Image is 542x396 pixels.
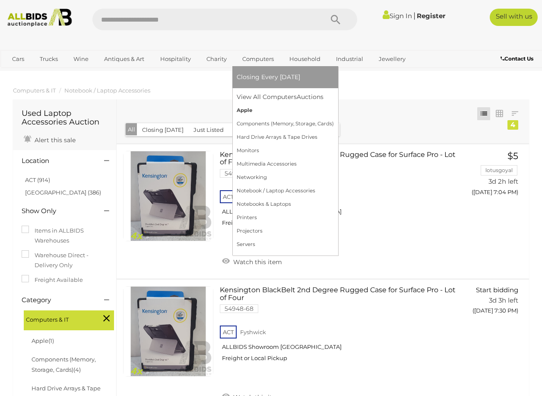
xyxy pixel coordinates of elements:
[188,123,229,137] button: Just Listed
[126,123,137,136] button: All
[4,9,76,27] img: Allbids.com.au
[38,66,67,80] a: Sports
[22,250,108,271] label: Warehouse Direct - Delivery Only
[13,87,56,94] a: Computers & IT
[413,11,415,20] span: |
[68,52,94,66] a: Wine
[32,136,76,144] span: Alert this sale
[284,52,326,66] a: Household
[6,52,30,66] a: Cars
[22,297,91,304] h4: Category
[64,87,150,94] a: Notebook / Laptop Accessories
[6,66,34,80] a: Office
[22,226,108,246] label: Items in ALLBIDS Warehouses
[383,12,412,20] a: Sign In
[98,52,150,66] a: Antiques & Art
[32,337,54,344] a: Apple(1)
[32,356,96,373] a: Components (Memory, Storage, Cards)(4)
[467,286,520,319] a: Start bidding 3d 3h left ([DATE] 7:30 PM)
[201,52,232,66] a: Charity
[137,123,189,137] button: Closing [DATE]
[25,176,50,183] a: ACT (914)
[228,123,275,137] button: Closing Next
[501,54,536,64] a: Contact Us
[507,120,518,130] div: 4
[220,255,284,268] a: Watch this item
[490,9,537,26] a: Sell with us
[330,52,369,66] a: Industrial
[26,313,91,325] span: Computers & IT
[373,52,411,66] a: Jewellery
[417,12,445,20] a: Register
[237,52,279,66] a: Computers
[155,52,197,66] a: Hospitality
[226,151,454,233] a: Kensington BlackBelt 2nd Degree Rugged Case for Surface Pro - Lot of Four 54948-69 ACT Fyshwick A...
[22,133,78,146] a: Alert this sale
[25,189,101,196] a: [GEOGRAPHIC_DATA] (386)
[226,286,454,368] a: Kensington BlackBelt 2nd Degree Rugged Case for Surface Pro - Lot of Four 54948-68 ACT Fyshwick A...
[22,208,91,215] h4: Show Only
[507,150,518,161] span: $5
[72,66,144,80] a: [GEOGRAPHIC_DATA]
[22,157,91,165] h4: Location
[48,337,54,344] span: (1)
[22,275,83,285] label: Freight Available
[467,151,520,201] a: $5 lotusgoyal 3d 2h left ([DATE] 7:04 PM)
[34,52,63,66] a: Trucks
[22,109,108,127] h1: Used Laptop Accessories Auction
[314,9,357,30] button: Search
[73,366,81,373] span: (4)
[501,55,533,62] b: Contact Us
[231,258,282,266] span: Watch this item
[476,286,518,294] span: Start bidding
